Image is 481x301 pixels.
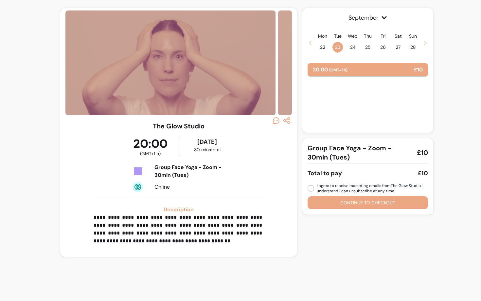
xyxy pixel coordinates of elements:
[181,137,234,146] div: [DATE]
[337,49,339,56] span: •
[378,42,388,52] span: 26
[308,196,428,209] button: Continue to checkout
[414,66,423,74] p: £10
[308,143,412,162] span: Group Face Yoga - Zoom - 30min (Tues)
[417,148,428,157] span: £10
[347,42,358,52] span: 24
[308,169,342,178] div: Total to pay
[308,13,428,22] span: September
[318,33,327,39] p: Mon
[317,42,328,52] span: 22
[334,33,342,39] p: Tue
[393,42,403,52] span: 27
[140,150,161,157] span: ( GMT+1 h )
[395,33,401,39] p: Sat
[153,122,205,131] h3: The Glow Studio
[348,33,358,39] p: Wed
[133,166,143,177] img: Tickets Icon
[363,42,373,52] span: 25
[381,33,385,39] p: Fri
[313,66,347,74] p: 20:00
[364,33,372,39] p: Thu
[181,146,234,153] div: 30 mins total
[154,183,234,191] div: Online
[418,169,428,178] div: £10
[408,42,418,52] span: 28
[122,137,179,157] div: 20:00
[65,10,276,115] img: https://d22cr2pskkweo8.cloudfront.net/6d0f718c-177e-40da-82e6-b58a0138ea87
[94,206,263,214] h3: Description
[154,163,234,179] div: Group Face Yoga - Zoom - 30min (Tues)
[332,42,343,52] span: 23
[409,33,417,39] p: Sun
[329,67,347,73] span: ( GMT+1 h )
